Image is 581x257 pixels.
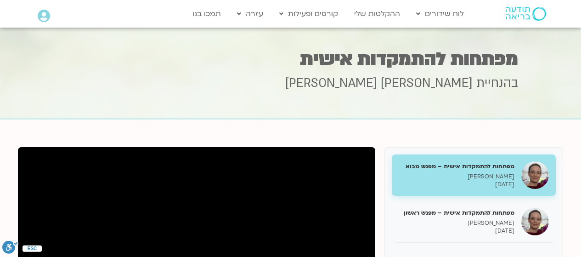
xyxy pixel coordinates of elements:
[399,162,514,171] h5: מפתחות להתמקדות אישית – מפגש מבוא
[399,181,514,188] p: [DATE]
[521,161,549,189] img: מפתחות להתמקדות אישית – מפגש מבוא
[350,5,405,23] a: ההקלטות שלי
[476,75,518,91] span: בהנחיית
[399,173,514,181] p: [PERSON_NAME]
[521,208,549,235] img: מפתחות להתמקדות אישית – מפגש ראשון
[506,7,546,21] img: תודעה בריאה
[232,5,268,23] a: עזרה
[412,5,468,23] a: לוח שידורים
[63,50,518,68] h1: מפתחות להתמקדות אישית
[285,75,473,91] span: [PERSON_NAME] [PERSON_NAME]
[399,219,514,227] p: [PERSON_NAME]
[188,5,226,23] a: תמכו בנו
[275,5,343,23] a: קורסים ופעילות
[399,209,514,217] h5: מפתחות להתמקדות אישית – מפגש ראשון
[399,227,514,235] p: [DATE]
